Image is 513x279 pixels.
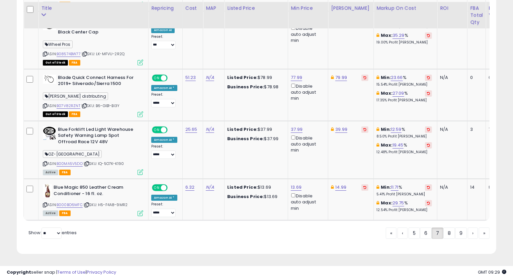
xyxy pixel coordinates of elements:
a: 39.99 [335,126,347,133]
b: Max: [381,90,393,96]
span: FBA [69,60,80,66]
span: ‹ [402,230,403,237]
span: 2025-10-8 09:29 GMT [478,269,506,275]
span: ON [153,127,161,132]
a: Privacy Policy [87,269,116,275]
a: 35.29 [393,32,405,39]
a: B08574BW77 [57,51,81,57]
div: 0 [470,75,481,81]
div: % [376,126,432,139]
b: Blue Magic 850 Leather Cream Conditioner - 16 fl. oz. [54,184,135,198]
img: 519g5HFM4OL._SL40_.jpg [43,126,56,140]
a: N/A [206,126,214,133]
span: FBA [59,210,71,216]
p: 12.48% Profit [PERSON_NAME] [376,150,432,155]
div: 88.48 [489,184,504,190]
div: Preset: [151,92,177,107]
div: Repricing [151,5,180,12]
span: OFF [167,185,177,191]
div: % [376,142,432,155]
a: B07V82RZNT [57,103,80,109]
a: 37.99 [291,126,303,133]
div: 0 [489,75,504,81]
div: FBA Total Qty [470,5,483,26]
div: [PERSON_NAME] [331,5,371,12]
img: 31f7c8ci1xL._SL40_.jpg [43,75,56,84]
a: 14.99 [335,184,346,191]
a: 13.69 [291,184,302,191]
b: Listed Price: [227,126,258,132]
div: Amazon AI [151,27,175,33]
a: 19.45 [393,142,404,149]
b: Business Price: [227,135,264,142]
div: $37.99 [227,136,283,142]
div: N/A [440,126,462,132]
div: Listed Price [227,5,285,12]
span: | SKU: LK-MFVU-2R2Q [82,51,124,57]
div: Amazon AI * [151,137,177,143]
div: Preset: [151,144,177,159]
div: N/A [440,75,462,81]
div: 3 [470,126,481,132]
a: 27.09 [393,90,404,97]
th: The percentage added to the cost of goods (COGS) that forms the calculator for Min & Max prices. [374,2,437,28]
div: Title [41,5,146,12]
b: Min: [381,74,391,81]
div: Preset: [151,34,177,50]
a: 6 [420,227,432,239]
b: Business Price: [227,84,264,90]
div: % [376,184,432,197]
b: Min: [381,126,391,132]
span: Wheel Pros [43,40,73,48]
div: $78.99 [227,75,283,81]
b: Max: [381,142,393,148]
div: % [376,75,432,87]
a: 29.75 [393,200,404,206]
div: Amazon AI * [151,195,177,201]
span: All listings currently available for purchase on Amazon [43,170,58,175]
span: All listings currently available for purchase on Amazon [43,210,58,216]
b: Business Price: [227,193,264,200]
span: FBA [69,111,80,117]
strong: Copyright [7,269,31,275]
img: 41QwdxADYbL._SL40_.jpg [43,184,52,198]
div: $78.98 [227,84,283,90]
a: N/A [206,184,214,191]
div: Cost [185,5,200,12]
a: 12.59 [391,126,402,133]
div: $13.69 [227,184,283,190]
a: N/A [206,74,214,81]
div: % [376,200,432,212]
div: ASIN: [43,184,143,215]
div: ASIN: [43,17,143,65]
a: 8 [443,227,455,239]
span: [PERSON_NAME] distributing [43,92,108,100]
b: Listed Price: [227,74,258,81]
span: FBA [59,170,71,175]
b: Min: [381,184,391,190]
span: » [483,230,485,237]
a: B00MA5V5DO [57,161,83,167]
span: Show: entries [28,229,77,236]
a: Terms of Use [57,269,86,275]
a: 5 [409,227,420,239]
div: Markup on Cost [376,5,434,12]
div: % [376,90,432,103]
a: 25.65 [185,126,197,133]
b: Max: [381,32,393,38]
span: | SKU: H5-F4A8-9MR2 [84,202,127,207]
span: ON [153,75,161,81]
div: 76.95 [489,126,504,132]
div: Disable auto adjust min [291,192,323,211]
p: 8.50% Profit [PERSON_NAME] [376,134,432,139]
div: Inv. value [489,5,506,19]
div: 14 [470,184,481,190]
p: 17.35% Profit [PERSON_NAME] [376,98,432,103]
div: Preset: [151,202,177,217]
span: | SKU: B6-GIB1-BI3Y [81,103,119,108]
a: 23.66 [391,74,403,81]
p: 5.41% Profit [PERSON_NAME] [376,192,432,197]
b: Listed Price: [227,184,258,190]
p: 19.00% Profit [PERSON_NAME] [376,40,432,45]
span: OFF [167,127,177,132]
